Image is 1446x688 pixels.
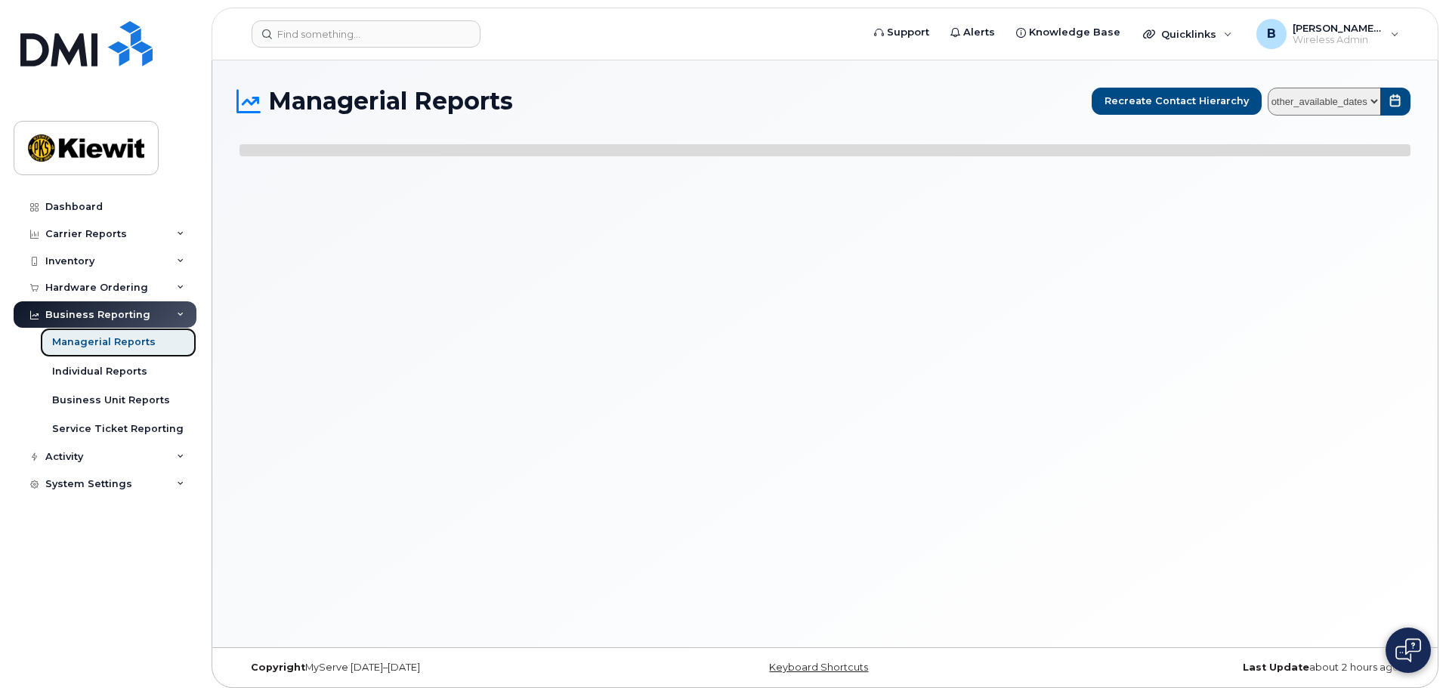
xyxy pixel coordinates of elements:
img: Open chat [1395,638,1421,662]
span: Recreate Contact Hierarchy [1105,94,1249,108]
button: Recreate Contact Hierarchy [1092,88,1262,115]
div: about 2 hours ago [1020,662,1410,674]
strong: Copyright [251,662,305,673]
a: Keyboard Shortcuts [769,662,868,673]
span: Managerial Reports [268,90,513,113]
strong: Last Update [1243,662,1309,673]
div: MyServe [DATE]–[DATE] [239,662,630,674]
